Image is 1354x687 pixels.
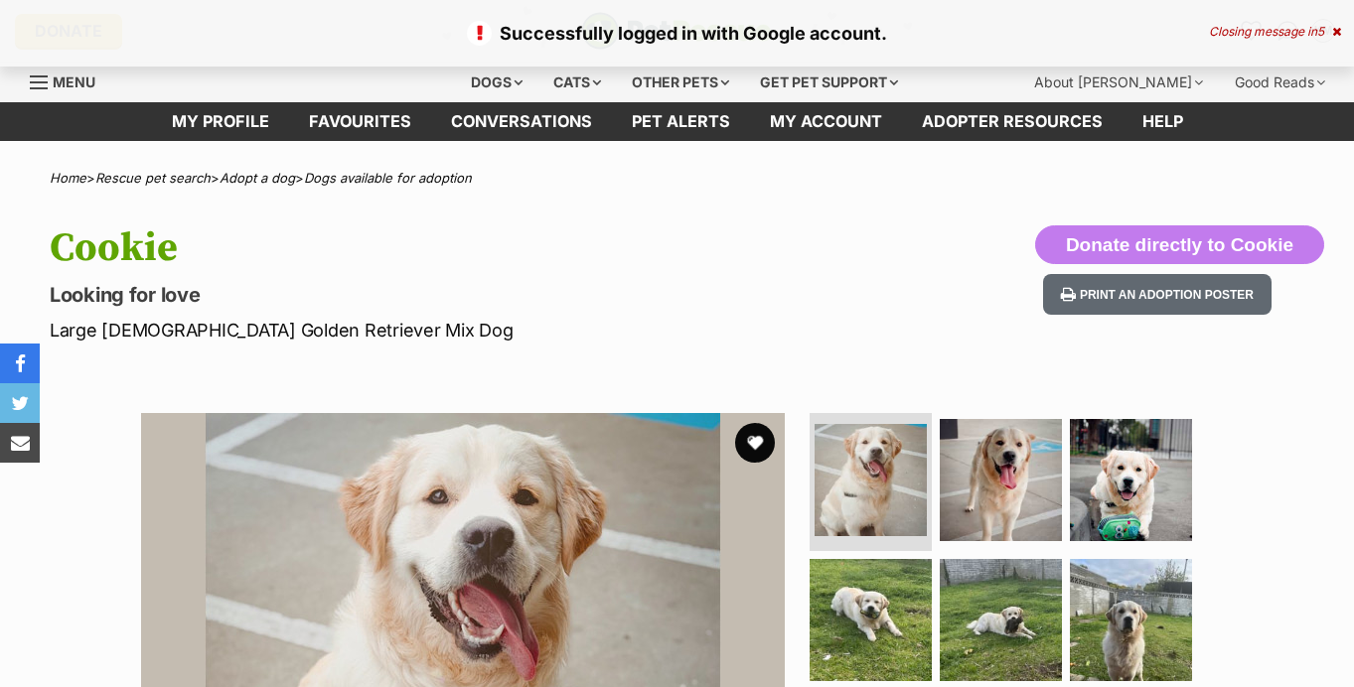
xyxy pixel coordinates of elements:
[902,102,1123,141] a: Adopter resources
[1317,24,1324,39] span: 5
[750,102,902,141] a: My account
[20,20,1334,47] p: Successfully logged in with Google account.
[940,419,1062,541] img: Photo of Cookie
[618,63,743,102] div: Other pets
[815,424,927,536] img: Photo of Cookie
[735,423,775,463] button: favourite
[1070,419,1192,541] img: Photo of Cookie
[1123,102,1203,141] a: Help
[30,63,109,98] a: Menu
[1221,63,1339,102] div: Good Reads
[220,170,295,186] a: Adopt a dog
[53,73,95,90] span: Menu
[810,559,932,681] img: Photo of Cookie
[457,63,536,102] div: Dogs
[289,102,431,141] a: Favourites
[940,559,1062,681] img: Photo of Cookie
[50,317,827,343] p: Large [DEMOGRAPHIC_DATA] Golden Retriever Mix Dog
[1043,274,1272,315] button: Print an adoption poster
[50,281,827,309] p: Looking for love
[50,170,86,186] a: Home
[152,102,289,141] a: My profile
[1070,559,1192,681] img: Photo of Cookie
[539,63,615,102] div: Cats
[95,170,211,186] a: Rescue pet search
[50,225,827,271] h1: Cookie
[746,63,912,102] div: Get pet support
[431,102,612,141] a: conversations
[612,102,750,141] a: Pet alerts
[1035,225,1324,265] button: Donate directly to Cookie
[304,170,472,186] a: Dogs available for adoption
[1209,25,1341,39] div: Closing message in
[1020,63,1217,102] div: About [PERSON_NAME]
